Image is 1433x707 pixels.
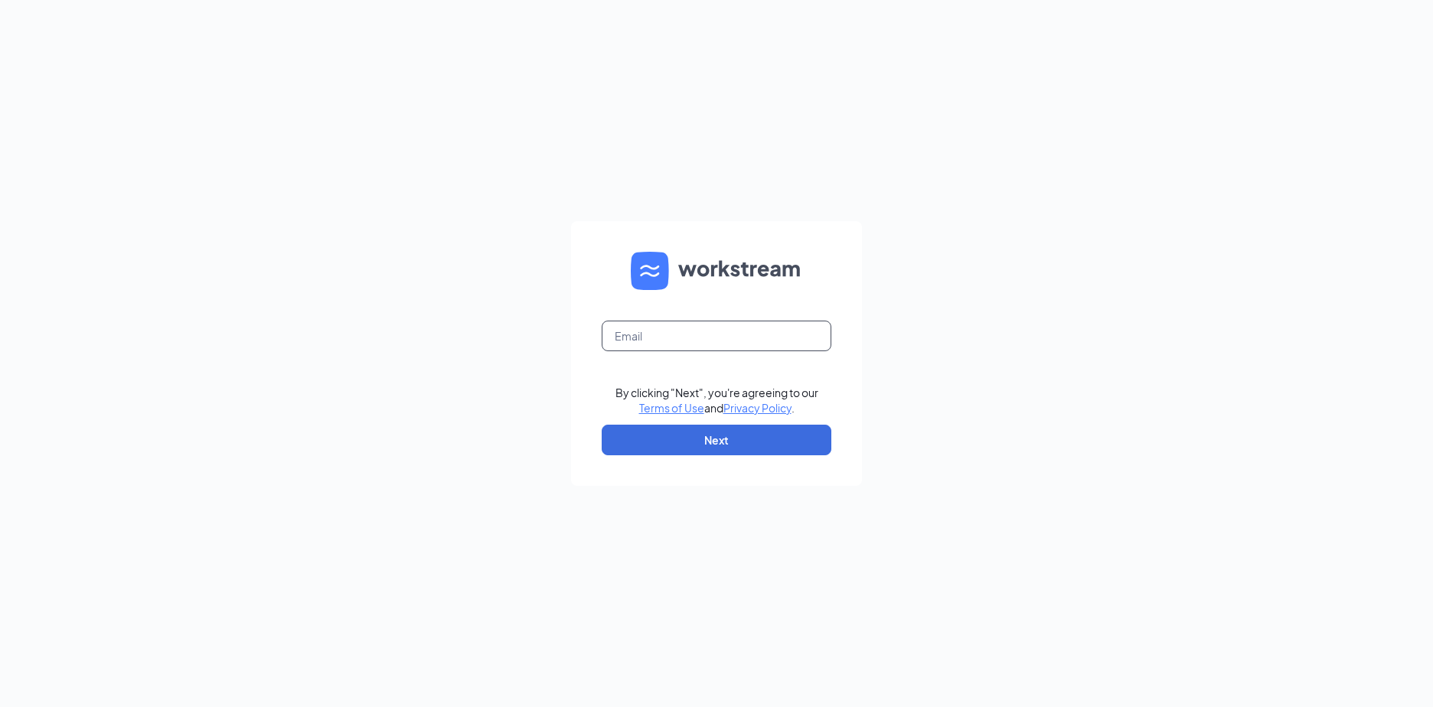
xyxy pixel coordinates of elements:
div: By clicking "Next", you're agreeing to our and . [615,385,818,415]
a: Privacy Policy [723,401,792,415]
img: WS logo and Workstream text [631,252,802,290]
input: Email [602,321,831,351]
a: Terms of Use [639,401,704,415]
button: Next [602,425,831,455]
